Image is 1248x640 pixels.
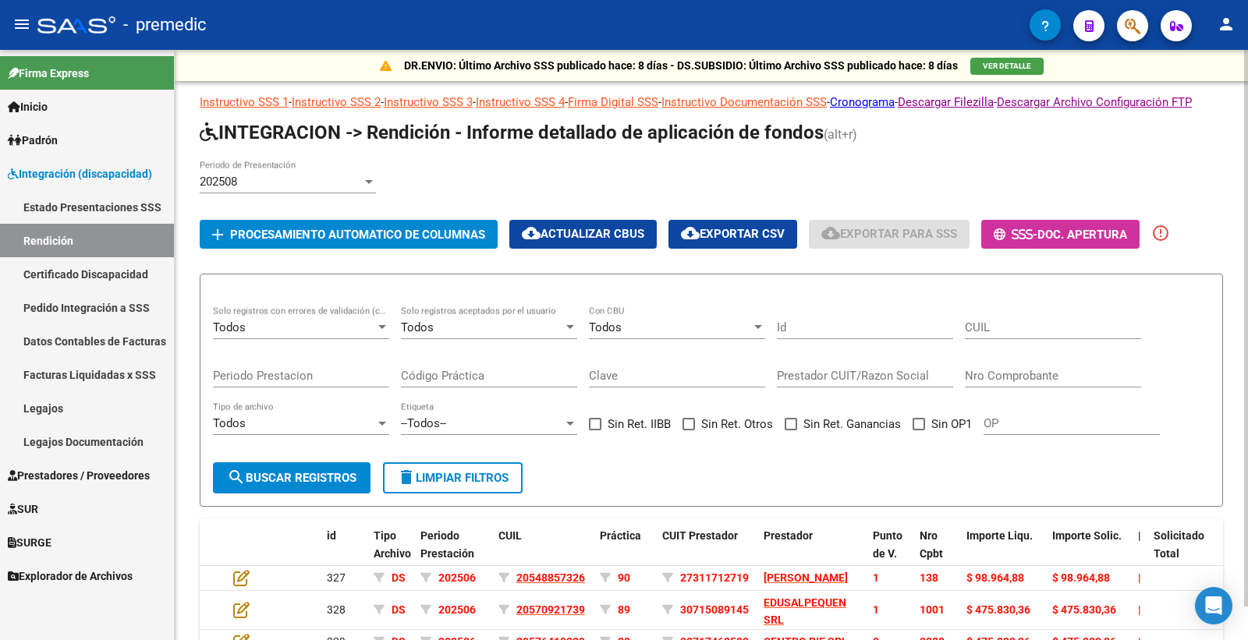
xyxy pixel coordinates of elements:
[618,603,630,616] span: 89
[764,529,813,542] span: Prestador
[1132,519,1147,588] datatable-header-cell: |
[383,462,523,493] button: Limpiar filtros
[200,94,1223,111] p: - - - - - - - -
[994,228,1037,242] span: -
[966,571,1024,584] span: $ 98.964,88
[830,95,895,109] a: Cronograma
[384,95,473,109] a: Instructivo SSS 3
[920,571,938,584] span: 138
[661,95,827,109] a: Instructivo Documentación SSS
[1154,529,1204,560] span: Solicitado Total
[498,529,522,542] span: CUIL
[397,468,416,486] mat-icon: delete
[681,227,785,241] span: Exportar CSV
[420,529,474,560] span: Periodo Prestación
[680,603,749,616] span: 30715089145
[401,320,434,334] span: Todos
[200,122,824,143] span: INTEGRACION -> Rendición - Informe detallado de aplicación de fondos
[8,568,133,585] span: Explorador de Archivos
[200,220,498,249] button: Procesamiento automatico de columnas
[600,529,641,542] span: Práctica
[516,603,585,616] span: 20570921739
[681,224,700,242] mat-icon: cloud_download
[764,571,848,584] span: [PERSON_NAME]
[8,132,58,149] span: Padrón
[401,416,446,430] span: --Todos--
[292,95,381,109] a: Instructivo SSS 2
[476,95,565,109] a: Instructivo SSS 4
[656,519,757,588] datatable-header-cell: CUIT Prestador
[594,519,656,588] datatable-header-cell: Práctica
[1217,15,1236,34] mat-icon: person
[414,519,492,588] datatable-header-cell: Periodo Prestación
[913,519,960,588] datatable-header-cell: Nro Cpbt
[327,601,361,619] div: 328
[392,571,406,584] span: DS
[397,471,509,485] span: Limpiar filtros
[522,227,644,241] span: Actualizar CBUs
[327,569,361,587] div: 327
[931,415,972,433] span: Sin OP1
[1138,603,1141,616] span: |
[8,467,150,484] span: Prestadores / Proveedores
[404,57,958,74] p: DR.ENVIO: Último Archivo SSS publicado hace: 8 días - DS.SUBSIDIO: Último Archivo SSS publicado h...
[438,571,476,584] span: 202506
[227,471,356,485] span: Buscar registros
[230,228,485,242] span: Procesamiento automatico de columnas
[200,175,237,189] span: 202508
[8,98,48,115] span: Inicio
[516,571,585,584] span: 20548857326
[12,15,31,34] mat-icon: menu
[492,519,594,588] datatable-header-cell: CUIL
[321,519,367,588] datatable-header-cell: id
[764,596,846,627] span: EDUSALPEQUEN SRL
[1037,228,1127,242] span: Doc. Apertura
[618,571,630,584] span: 90
[873,571,879,584] span: 1
[867,519,913,588] datatable-header-cell: Punto de V.
[327,529,336,542] span: id
[227,468,246,486] mat-icon: search
[981,220,1140,249] button: -Doc. Apertura
[960,519,1046,588] datatable-header-cell: Importe Liqu.
[509,220,657,249] button: Actualizar CBUs
[803,415,901,433] span: Sin Ret. Ganancias
[213,416,246,430] span: Todos
[8,500,38,518] span: SUR
[966,603,1030,616] span: $ 475.830,36
[821,224,840,242] mat-icon: cloud_download
[920,529,943,560] span: Nro Cpbt
[668,220,797,249] button: Exportar CSV
[568,95,658,109] a: Firma Digital SSS
[966,529,1033,542] span: Importe Liqu.
[873,529,902,560] span: Punto de V.
[213,320,246,334] span: Todos
[873,603,879,616] span: 1
[8,65,89,82] span: Firma Express
[438,603,476,616] span: 202506
[662,529,738,542] span: CUIT Prestador
[898,95,994,109] a: Descargar Filezilla
[701,415,773,433] span: Sin Ret. Otros
[522,224,541,242] mat-icon: cloud_download
[970,58,1044,75] button: VER DETALLE
[1151,224,1170,242] mat-icon: error_outline
[213,462,370,493] button: Buscar registros
[757,519,867,588] datatable-header-cell: Prestador
[809,220,970,249] button: Exportar para SSS
[1138,571,1141,584] span: |
[589,320,622,334] span: Todos
[8,534,51,551] span: SURGE
[997,95,1192,109] a: Descargar Archivo Configuración FTP
[1195,587,1232,624] div: Open Intercom Messenger
[208,225,227,244] mat-icon: add
[392,603,406,616] span: DS
[983,62,1031,70] span: VER DETALLE
[123,8,207,42] span: - premedic
[680,571,749,584] span: 27311712719
[1052,603,1116,616] span: $ 475.830,36
[1138,529,1141,542] span: |
[1052,571,1110,584] span: $ 98.964,88
[821,227,957,241] span: Exportar para SSS
[367,519,414,588] datatable-header-cell: Tipo Archivo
